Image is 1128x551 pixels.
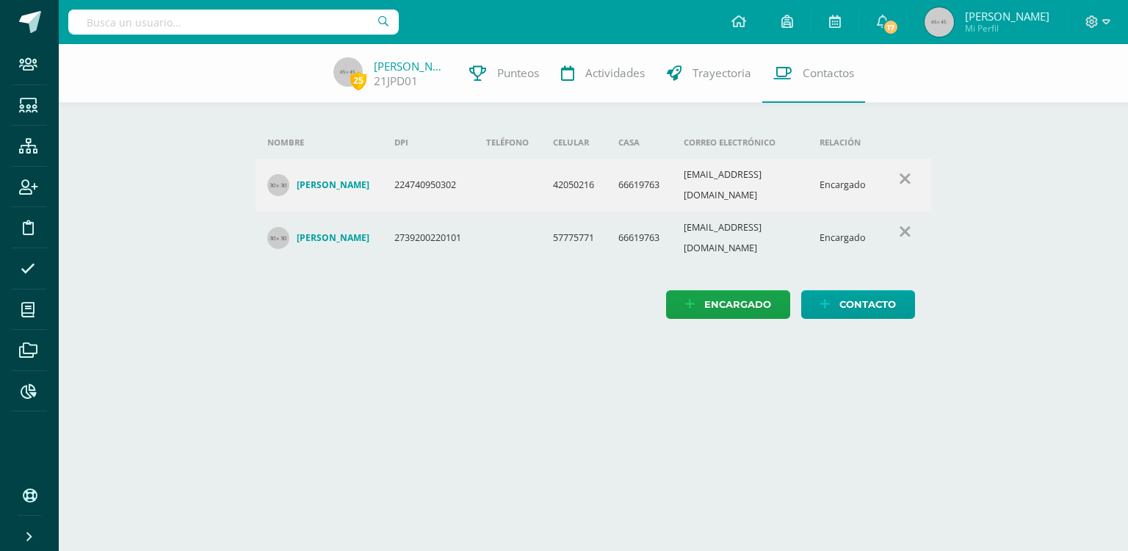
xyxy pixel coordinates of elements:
a: [PERSON_NAME] [267,174,371,196]
h4: [PERSON_NAME] [297,179,369,191]
img: 30x30 [267,174,289,196]
th: Casa [607,126,672,159]
span: 25 [350,71,366,90]
td: [EMAIL_ADDRESS][DOMAIN_NAME] [672,212,808,264]
td: Encargado [808,159,878,212]
a: Actividades [550,44,656,103]
a: 21JPD01 [374,73,418,89]
span: Mi Perfil [965,22,1049,35]
th: Relación [808,126,878,159]
td: Encargado [808,212,878,264]
a: Contactos [762,44,865,103]
span: [PERSON_NAME] [965,9,1049,24]
td: 42050216 [541,159,607,212]
td: 224740950302 [383,159,474,212]
a: [PERSON_NAME] [374,59,447,73]
span: Trayectoria [693,65,751,81]
span: Actividades [585,65,645,81]
a: Contacto [801,290,915,319]
img: 45x45 [333,57,363,87]
td: 66619763 [607,212,672,264]
td: 2739200220101 [383,212,474,264]
input: Busca un usuario... [68,10,399,35]
td: [EMAIL_ADDRESS][DOMAIN_NAME] [672,159,808,212]
td: 66619763 [607,159,672,212]
th: Correo electrónico [672,126,808,159]
span: Contactos [803,65,854,81]
img: 45x45 [925,7,954,37]
th: Celular [541,126,607,159]
a: Encargado [666,290,790,319]
a: Trayectoria [656,44,762,103]
th: DPI [383,126,474,159]
td: 57775771 [541,212,607,264]
span: 17 [883,19,899,35]
span: Punteos [497,65,539,81]
span: Contacto [839,291,896,318]
a: Punteos [458,44,550,103]
img: 30x30 [267,227,289,249]
th: Teléfono [474,126,541,159]
th: Nombre [256,126,383,159]
h4: [PERSON_NAME] [297,232,369,244]
a: [PERSON_NAME] [267,227,371,249]
span: Encargado [704,291,771,318]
